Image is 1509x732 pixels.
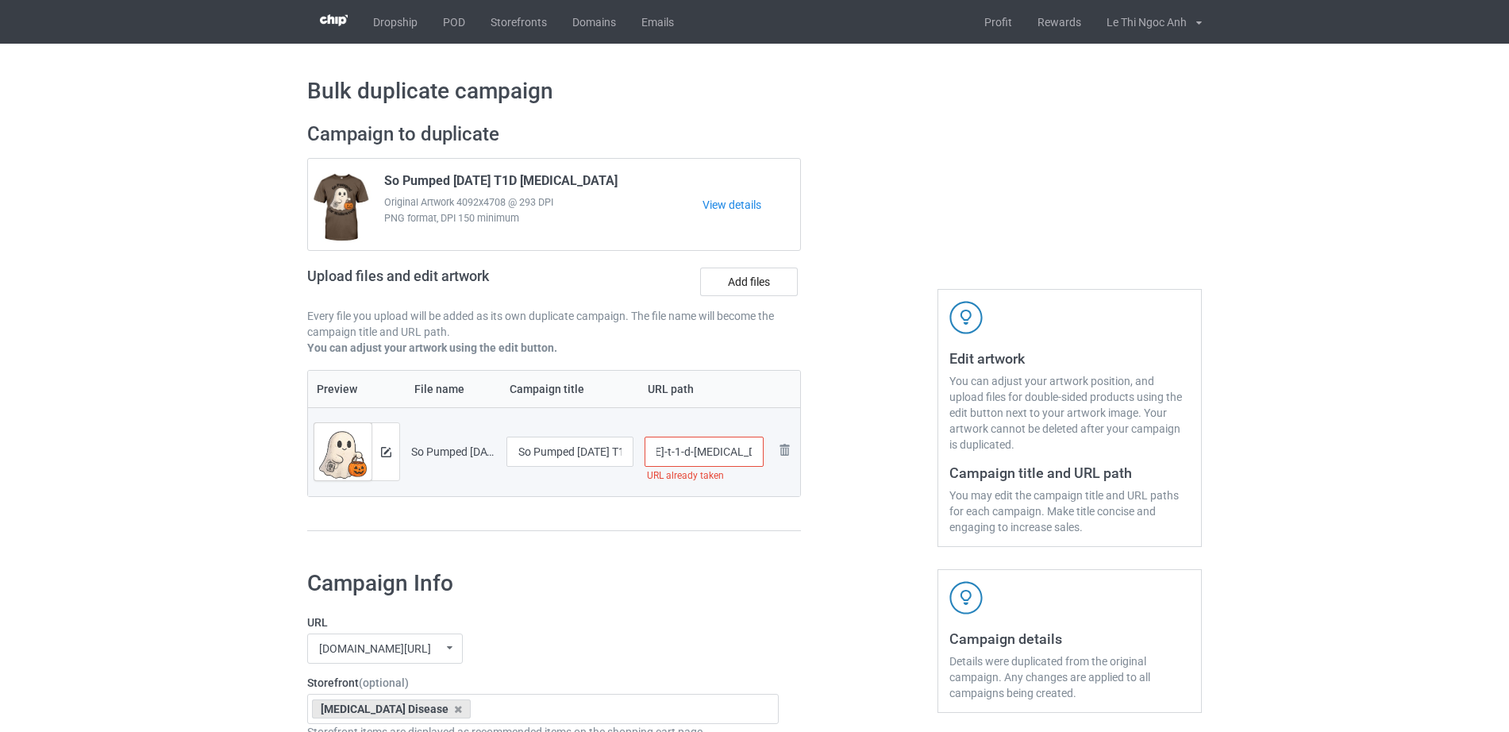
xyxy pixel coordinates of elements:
h3: Edit artwork [949,349,1190,368]
div: [MEDICAL_DATA] Disease [312,699,471,719]
div: Le Thi Ngoc Anh [1094,2,1187,42]
img: svg+xml;base64,PD94bWwgdmVyc2lvbj0iMS4wIiBlbmNvZGluZz0iVVRGLTgiPz4KPHN2ZyB3aWR0aD0iMjhweCIgaGVpZ2... [775,441,794,460]
b: You can adjust your artwork using the edit button. [307,341,557,354]
img: 3d383065fc803cdd16c62507c020ddf8.png [320,14,348,26]
h3: Campaign title and URL path [949,464,1190,482]
label: URL [307,614,779,630]
h1: Bulk duplicate campaign [307,77,1202,106]
th: URL path [639,371,770,407]
th: File name [406,371,501,407]
a: View details [703,197,800,213]
h3: Campaign details [949,630,1190,648]
th: Preview [308,371,406,407]
div: Details were duplicated from the original campaign. Any changes are applied to all campaigns bein... [949,653,1190,701]
div: You may edit the campaign title and URL paths for each campaign. Make title concise and engaging ... [949,487,1190,535]
div: [DOMAIN_NAME][URL] [319,643,431,654]
div: URL already taken [645,467,764,485]
span: PNG format, DPI 150 minimum [384,210,703,226]
span: So Pumped [DATE] T1D [MEDICAL_DATA] [384,173,618,195]
img: svg+xml;base64,PD94bWwgdmVyc2lvbj0iMS4wIiBlbmNvZGluZz0iVVRGLTgiPz4KPHN2ZyB3aWR0aD0iNDJweCIgaGVpZ2... [949,581,983,614]
p: Every file you upload will be added as its own duplicate campaign. The file name will become the ... [307,308,801,340]
div: You can adjust your artwork position, and upload files for double-sided products using the edit b... [949,373,1190,453]
h2: Upload files and edit artwork [307,268,603,297]
div: So Pumped [DATE] T1D [MEDICAL_DATA].png [411,444,495,460]
label: Add files [700,268,798,296]
img: original.png [314,423,371,488]
img: svg+xml;base64,PD94bWwgdmVyc2lvbj0iMS4wIiBlbmNvZGluZz0iVVRGLTgiPz4KPHN2ZyB3aWR0aD0iMTRweCIgaGVpZ2... [381,447,391,457]
label: Storefront [307,675,779,691]
h2: Campaign to duplicate [307,122,801,147]
th: Campaign title [501,371,639,407]
span: Original Artwork 4092x4708 @ 293 DPI [384,195,703,210]
img: svg+xml;base64,PD94bWwgdmVyc2lvbj0iMS4wIiBlbmNvZGluZz0iVVRGLTgiPz4KPHN2ZyB3aWR0aD0iNDJweCIgaGVpZ2... [949,301,983,334]
h1: Campaign Info [307,569,779,598]
span: (optional) [359,676,409,689]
